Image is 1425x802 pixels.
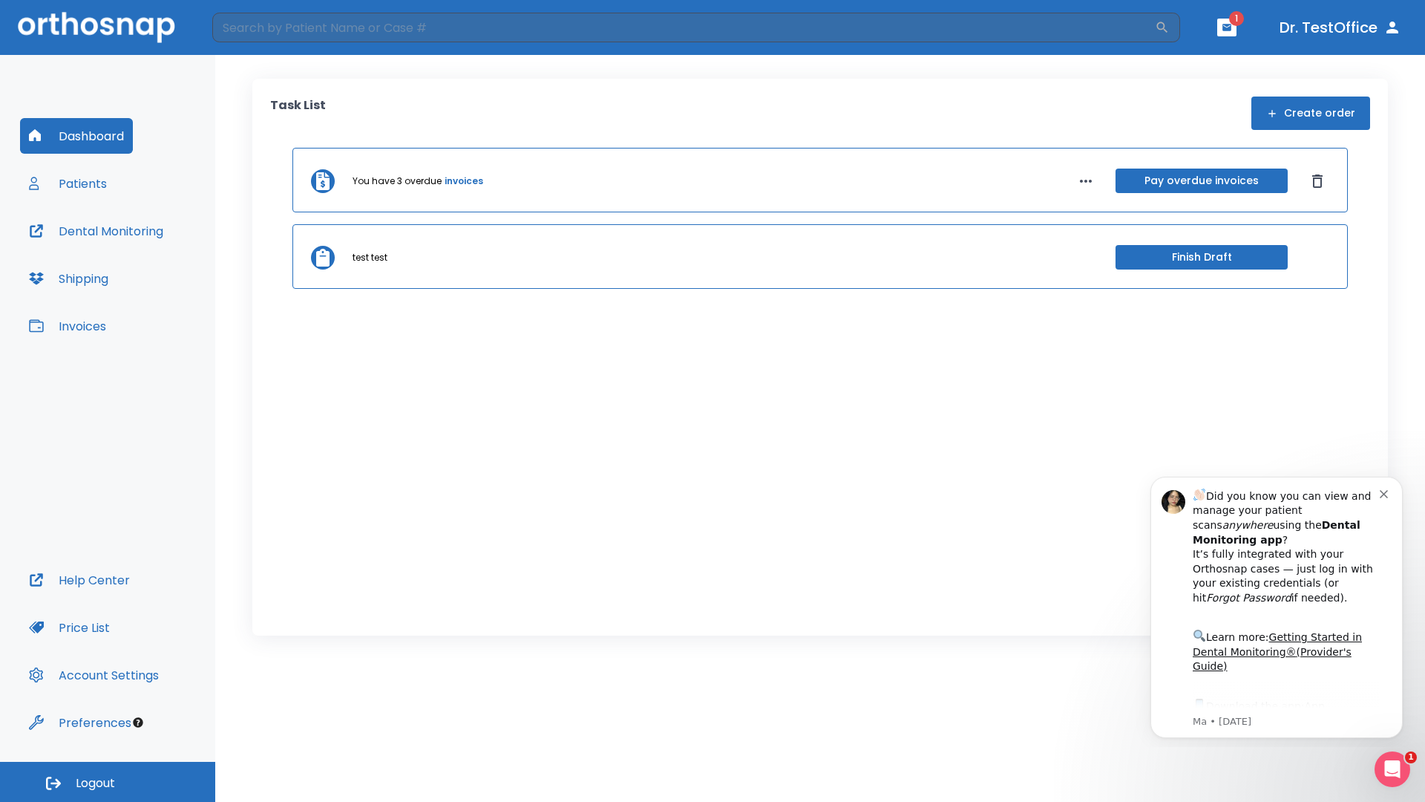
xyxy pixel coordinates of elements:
[20,705,140,740] button: Preferences
[270,97,326,130] p: Task List
[65,233,252,309] div: Download the app: | ​ Let us know if you need help getting started!
[20,261,117,296] button: Shipping
[20,562,139,598] button: Help Center
[353,251,387,264] p: test test
[1116,169,1288,193] button: Pay overdue invoices
[20,166,116,201] button: Patients
[1274,14,1407,41] button: Dr. TestOffice
[65,237,197,264] a: App Store
[1405,752,1417,763] span: 1
[212,13,1155,42] input: Search by Patient Name or Case #
[20,308,115,344] button: Invoices
[131,716,145,729] div: Tooltip anchor
[353,175,442,188] p: You have 3 overdue
[20,213,172,249] button: Dental Monitoring
[1306,169,1329,193] button: Dismiss
[65,252,252,265] p: Message from Ma, sent 7w ago
[1128,463,1425,747] iframe: Intercom notifications message
[18,12,175,42] img: Orthosnap
[20,118,133,154] button: Dashboard
[1229,11,1244,26] span: 1
[1251,97,1370,130] button: Create order
[76,775,115,792] span: Logout
[445,175,483,188] a: invoices
[20,657,168,693] button: Account Settings
[1116,245,1288,270] button: Finish Draft
[20,610,119,645] button: Price List
[252,23,263,35] button: Dismiss notification
[1375,752,1410,787] iframe: Intercom live chat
